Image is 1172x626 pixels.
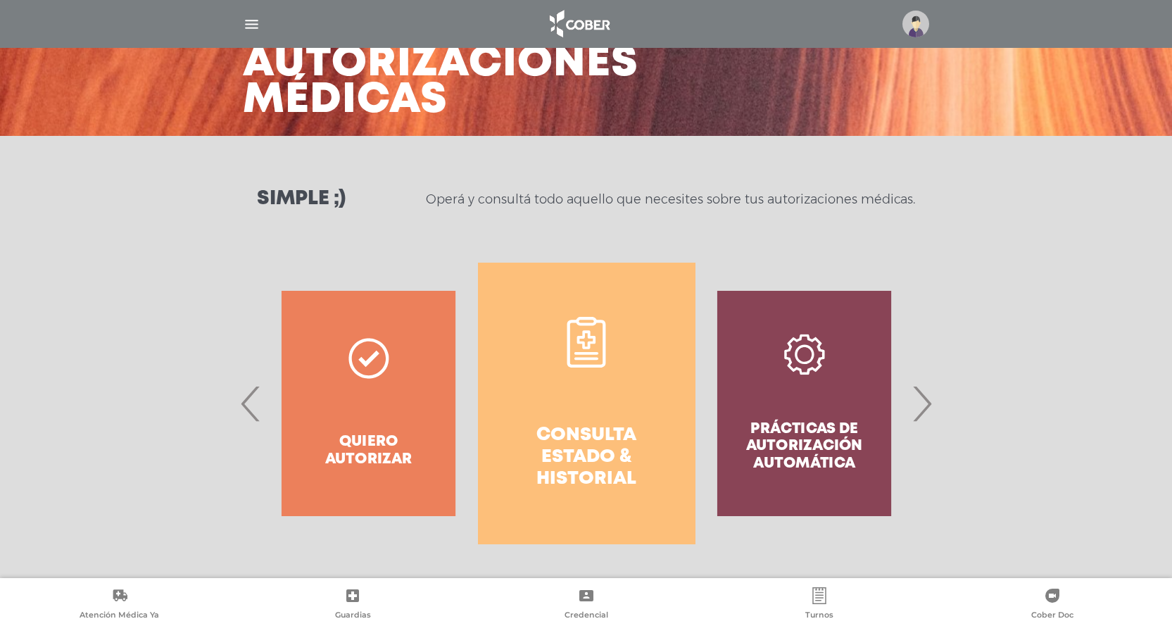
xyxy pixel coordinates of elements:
[908,365,935,442] span: Next
[503,425,670,491] h4: Consulta estado & historial
[702,587,935,623] a: Turnos
[936,587,1169,623] a: Cober Doc
[470,587,702,623] a: Credencial
[902,11,929,37] img: profile-placeholder.svg
[236,587,469,623] a: Guardias
[243,46,638,119] h3: Autorizaciones médicas
[565,610,608,622] span: Credencial
[426,191,915,208] p: Operá y consultá todo aquello que necesites sobre tus autorizaciones médicas.
[80,610,159,622] span: Atención Médica Ya
[237,365,265,442] span: Previous
[1031,610,1073,622] span: Cober Doc
[542,7,616,41] img: logo_cober_home-white.png
[335,610,371,622] span: Guardias
[243,15,260,33] img: Cober_menu-lines-white.svg
[478,263,695,544] a: Consulta estado & historial
[257,189,346,209] h3: Simple ;)
[805,610,833,622] span: Turnos
[3,587,236,623] a: Atención Médica Ya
